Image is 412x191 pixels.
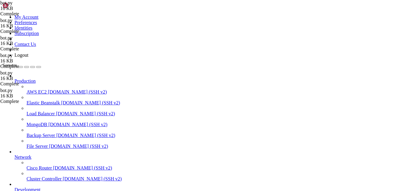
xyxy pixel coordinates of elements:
x-row: For more details see: [2,68,333,73]
x-row: Memory usage: 23% [2,19,333,24]
div: Complete [0,29,61,34]
x-row: [URL][DOMAIN_NAME] [2,73,333,78]
span: bot.py [0,35,61,46]
div: 16 KB [0,41,61,46]
div: Complete [0,11,61,17]
span: bot.py [0,0,12,5]
div: 16 KB [0,58,61,64]
span: bot.py [0,53,12,58]
span: bot.py [0,88,12,93]
span: bot.py [0,0,61,11]
x-row: * Ubuntu 20.04 LTS Focal Fossa has reached its end of standard support on 31 Ma [2,57,333,62]
x-row: 52 additional security updates can be applied with ESM Infra. [2,106,333,111]
div: Complete [0,64,61,69]
span: bot.py [0,35,12,40]
x-row: Expanded Security Maintenance for Infrastructure is not enabled. [2,84,333,89]
x-row: Swap usage: 0% [2,24,333,30]
div: 16 KB [0,76,61,81]
div: 16 KB [0,23,61,29]
x-row: *** System restart required *** [2,133,333,138]
div: Complete [0,81,61,87]
div: Complete [0,46,61,52]
span: bot.py [0,18,61,29]
x-row: IPv4 address for eth0: [TECHNICAL_ID] [2,40,333,46]
x-row: 0 updates can be applied immediately. [2,95,333,100]
x-row: Processes: 97 [2,30,333,35]
div: Complete [0,99,61,104]
span: bot.py [0,70,12,75]
span: bot.py [0,53,61,64]
span: bot.py [0,70,61,81]
x-row: Users logged in: 0 [2,35,333,40]
x-row: root@OPTBOT:~# [2,144,333,149]
x-row: System load: 0.0 [2,8,333,13]
x-row: [URL][DOMAIN_NAME] [2,116,333,122]
x-row: IPv6 address for eth0: [TECHNICAL_ID] [2,46,333,51]
x-row: Usage of /: 32.7% of 9.76GB [2,13,333,19]
x-row: Learn more about enabling ESM Infra service for Ubuntu 20.04 at [2,111,333,116]
span: bot.py [0,88,61,99]
span: bot.py [0,18,12,23]
div: (15, 26) [40,144,43,149]
div: 16 KB [0,6,61,11]
div: 16 KB [0,93,61,99]
x-row: Last login: [DATE] from [TECHNICAL_ID] [2,138,333,144]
